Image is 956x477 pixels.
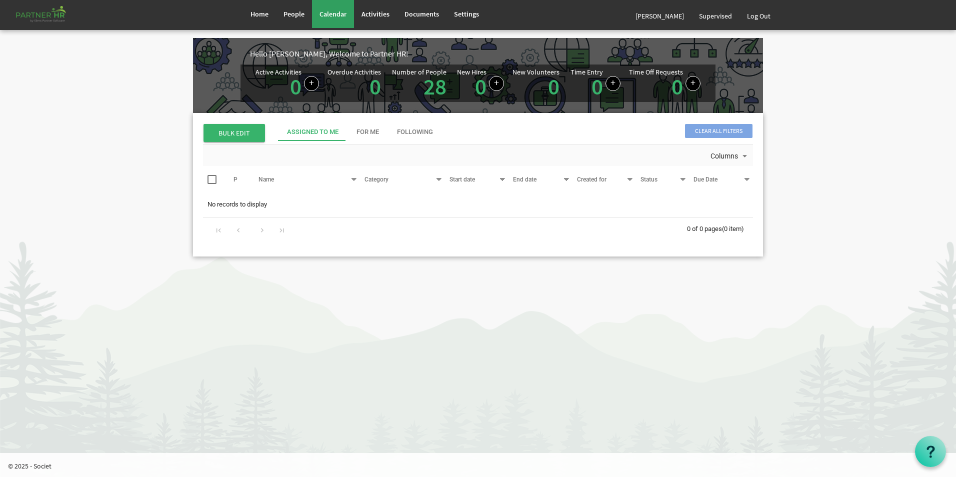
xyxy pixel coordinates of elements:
[258,176,274,183] span: Name
[392,68,446,75] div: Number of People
[699,11,732,20] span: Supervised
[327,68,383,98] div: Activities assigned to you for which the Due Date is passed
[722,225,744,232] span: (0 item)
[361,9,389,18] span: Activities
[364,176,388,183] span: Category
[671,72,683,100] a: 0
[739,2,778,30] a: Log Out
[708,145,751,166] div: Columns
[203,195,753,214] td: No records to display
[275,222,288,236] div: Go to last page
[457,68,504,98] div: People hired in the last 7 days
[708,150,751,163] button: Columns
[591,72,603,100] a: 0
[233,176,237,183] span: P
[685,124,752,138] span: Clear all filters
[685,76,700,91] a: Create a new time off request
[423,72,446,100] a: 28
[283,9,304,18] span: People
[250,9,268,18] span: Home
[250,48,763,59] div: Hello [PERSON_NAME], Welcome to Partner HR!
[577,176,606,183] span: Created for
[449,176,475,183] span: Start date
[392,68,449,98] div: Total number of active people in Partner HR
[513,176,536,183] span: End date
[629,68,683,75] div: Time Off Requests
[404,9,439,18] span: Documents
[605,76,620,91] a: Log hours
[369,72,381,100] a: 0
[709,150,739,162] span: Columns
[489,76,504,91] a: Add new person to Partner HR
[255,68,301,75] div: Active Activities
[629,68,700,98] div: Number of active time off requests
[212,222,225,236] div: Go to first page
[319,9,346,18] span: Calendar
[278,123,828,141] div: tab-header
[231,222,245,236] div: Go to previous page
[687,217,753,238] div: 0 of 0 pages (0 item)
[327,68,381,75] div: Overdue Activities
[203,124,265,142] span: BULK EDIT
[512,68,559,75] div: New Volunteers
[454,9,479,18] span: Settings
[640,176,657,183] span: Status
[290,72,301,100] a: 0
[693,176,717,183] span: Due Date
[457,68,486,75] div: New Hires
[287,127,338,137] div: Assigned To Me
[512,68,562,98] div: Volunteer hired in the last 7 days
[255,68,319,98] div: Number of active Activities in Partner HR
[475,72,486,100] a: 0
[356,127,379,137] div: For Me
[691,2,739,30] a: Supervised
[570,68,603,75] div: Time Entry
[304,76,319,91] a: Create a new Activity
[8,461,956,471] p: © 2025 - Societ
[687,225,722,232] span: 0 of 0 pages
[255,222,269,236] div: Go to next page
[628,2,691,30] a: [PERSON_NAME]
[570,68,620,98] div: Number of Time Entries
[548,72,559,100] a: 0
[397,127,433,137] div: Following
